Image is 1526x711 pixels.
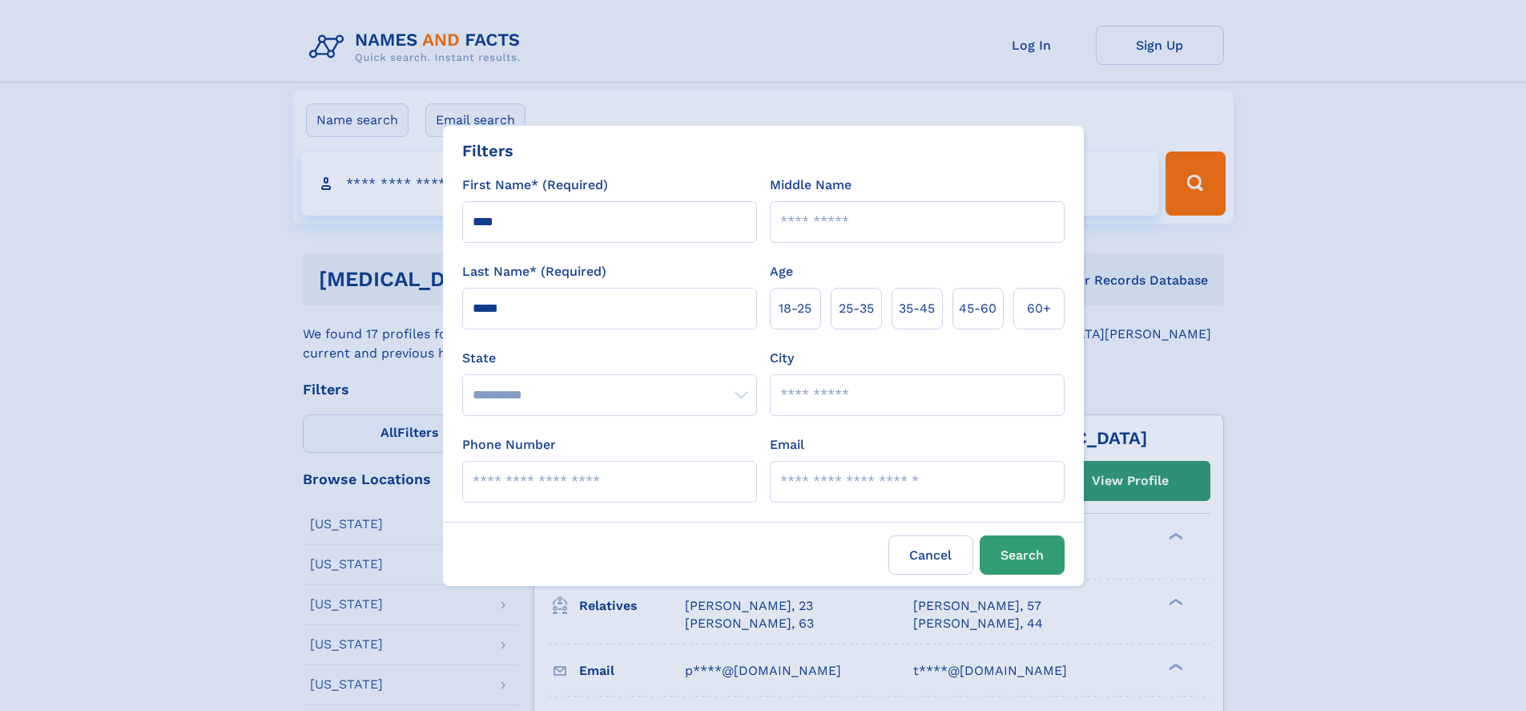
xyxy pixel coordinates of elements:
div: Filters [462,139,513,163]
span: 45‑60 [959,299,997,318]
label: Cancel [888,535,973,575]
label: First Name* (Required) [462,176,608,195]
span: 18‑25 [779,299,811,318]
button: Search [980,535,1065,575]
label: Age [770,262,793,281]
span: 25‑35 [839,299,874,318]
label: State [462,349,757,368]
label: Phone Number [462,435,556,454]
span: 60+ [1027,299,1051,318]
label: Email [770,435,804,454]
label: Middle Name [770,176,852,195]
span: 35‑45 [899,299,935,318]
label: Last Name* (Required) [462,262,606,281]
label: City [770,349,794,368]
